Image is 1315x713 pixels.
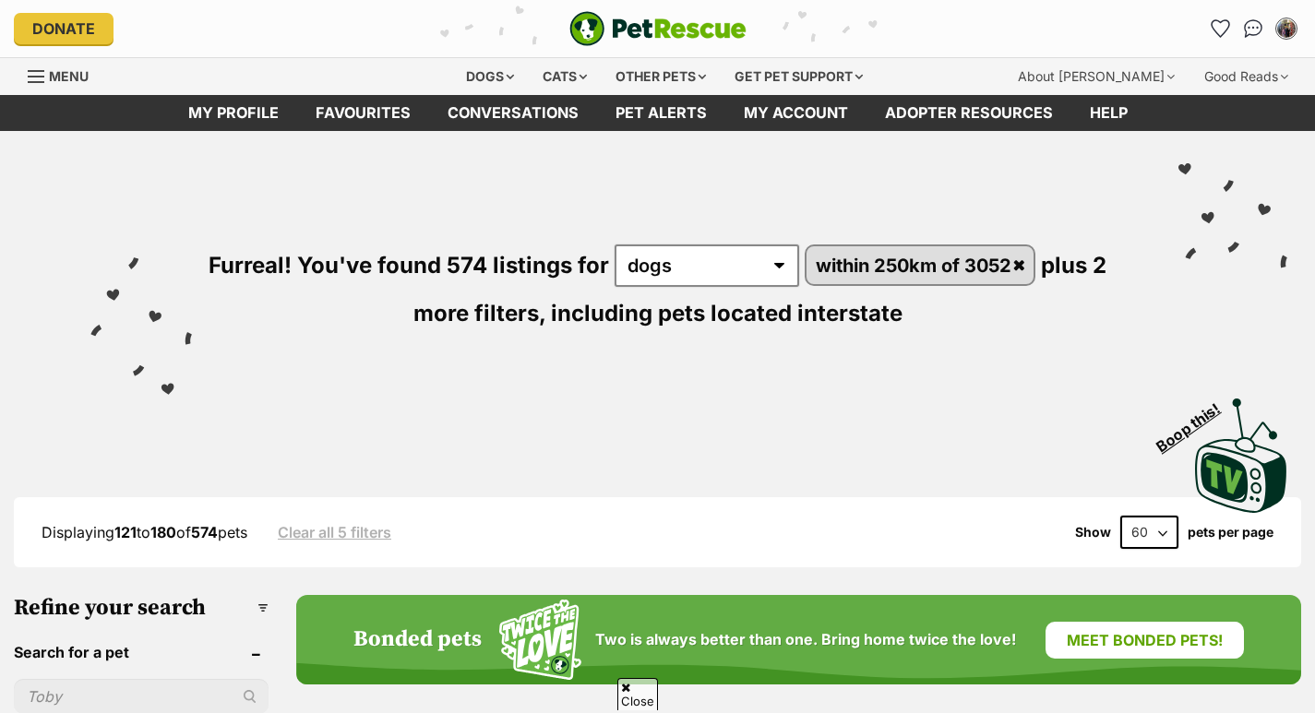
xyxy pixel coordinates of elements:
[617,678,658,710] span: Close
[569,11,747,46] img: logo-e224e6f780fb5917bec1dbf3a21bbac754714ae5b6737aabdf751b685950b380.svg
[209,252,609,279] span: Furreal! You've found 574 listings for
[597,95,725,131] a: Pet alerts
[170,95,297,131] a: My profile
[499,600,581,680] img: Squiggle
[1195,382,1287,517] a: Boop this!
[14,13,114,44] a: Donate
[353,627,482,653] h4: Bonded pets
[297,95,429,131] a: Favourites
[1071,95,1146,131] a: Help
[1277,19,1296,38] img: Magda Ching profile pic
[14,644,269,660] header: Search for a pet
[569,11,747,46] a: PetRescue
[413,252,1106,327] span: plus 2 more filters,
[530,58,600,95] div: Cats
[1205,14,1235,43] a: Favourites
[867,95,1071,131] a: Adopter resources
[150,523,176,541] strong: 180
[1238,14,1268,43] a: Conversations
[725,95,867,131] a: My account
[1205,14,1301,43] ul: Account quick links
[1005,58,1188,95] div: About [PERSON_NAME]
[1154,388,1238,455] span: Boop this!
[807,246,1034,284] a: within 250km of 3052
[1046,622,1244,659] a: Meet bonded pets!
[1244,19,1263,38] img: chat-41dd97257d64d25036548639549fe6c8038ab92f7586957e7f3b1b290dea8141.svg
[603,58,719,95] div: Other pets
[114,523,137,541] strong: 121
[278,524,391,541] a: Clear all 5 filters
[28,58,102,91] a: Menu
[1272,14,1301,43] button: My account
[1195,398,1287,513] img: PetRescue TV logo
[722,58,876,95] div: Get pet support
[191,523,218,541] strong: 574
[551,300,903,327] span: including pets located interstate
[453,58,527,95] div: Dogs
[49,68,89,84] span: Menu
[42,523,247,541] span: Displaying to of pets
[1075,525,1111,540] span: Show
[429,95,597,131] a: conversations
[1188,525,1273,540] label: pets per page
[1191,58,1301,95] div: Good Reads
[14,595,269,621] h3: Refine your search
[595,631,1016,648] span: Two is always better than one. Bring home twice the love!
